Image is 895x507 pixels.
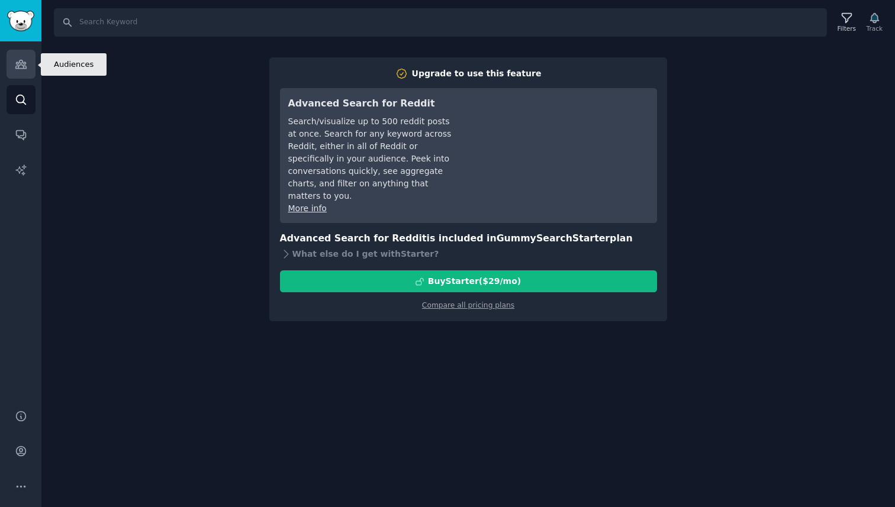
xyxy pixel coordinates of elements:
[471,96,649,185] iframe: YouTube video player
[280,246,657,262] div: What else do I get with Starter ?
[288,96,455,111] h3: Advanced Search for Reddit
[838,24,856,33] div: Filters
[280,270,657,292] button: BuyStarter($29/mo)
[280,231,657,246] h3: Advanced Search for Reddit is included in plan
[412,67,542,80] div: Upgrade to use this feature
[288,204,327,213] a: More info
[54,8,827,37] input: Search Keyword
[428,275,521,288] div: Buy Starter ($ 29 /mo )
[422,301,514,309] a: Compare all pricing plans
[288,115,455,202] div: Search/visualize up to 500 reddit posts at once. Search for any keyword across Reddit, either in ...
[497,232,610,244] span: GummySearch Starter
[7,11,34,31] img: GummySearch logo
